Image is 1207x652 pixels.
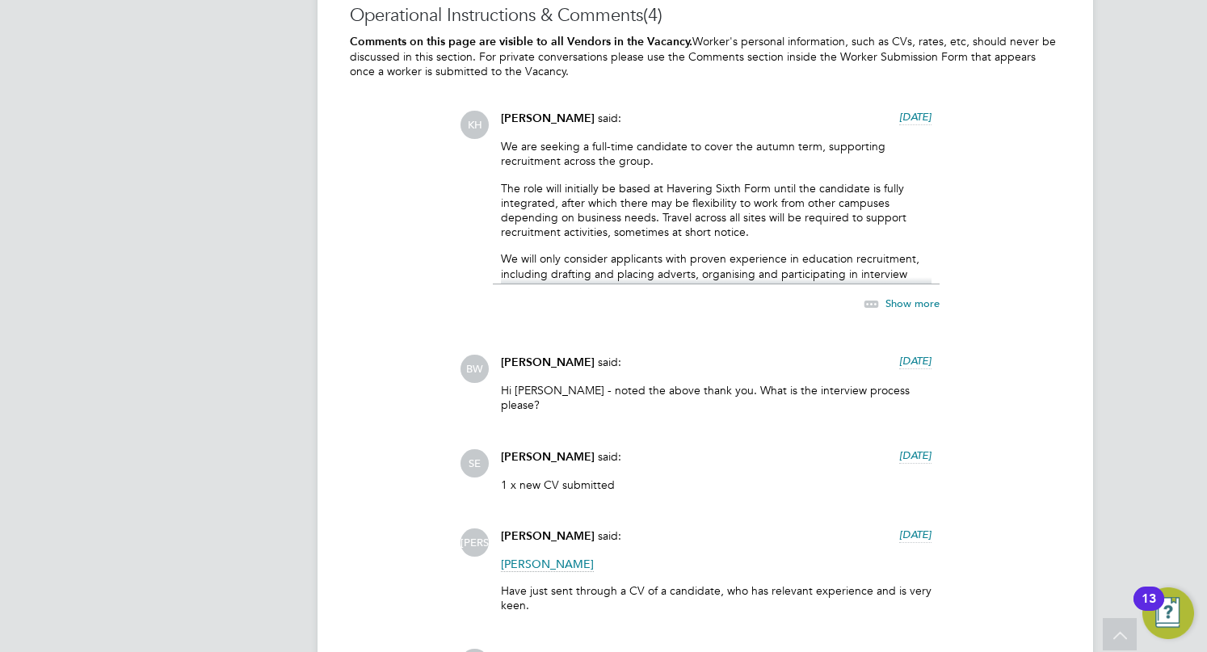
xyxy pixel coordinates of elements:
p: Worker's personal information, such as CVs, rates, etc, should never be discussed in this section... [350,34,1061,79]
p: We will only consider applicants with proven experience in education recruitment, including draft... [501,251,932,325]
span: [PERSON_NAME] [501,529,595,543]
span: [PERSON_NAME] [501,111,595,125]
span: (4) [643,4,662,26]
span: said: [598,449,621,464]
p: We are seeking a full-time candidate to cover the autumn term, supporting recruitment across the ... [501,139,932,168]
button: Open Resource Center, 13 new notifications [1142,587,1194,639]
span: [DATE] [899,528,932,541]
span: [PERSON_NAME] [501,355,595,369]
p: Hi [PERSON_NAME] - noted the above thank you. What is the interview process please? [501,383,932,412]
span: said: [598,355,621,369]
span: [PERSON_NAME] [461,528,489,557]
span: Show more [885,297,940,310]
span: said: [598,528,621,543]
span: KH [461,111,489,139]
span: SE [461,449,489,477]
b: Comments on this page are visible to all Vendors in the Vacancy. [350,35,692,48]
div: 13 [1142,599,1156,620]
p: 1 x new CV submitted [501,477,932,492]
span: BW [461,355,489,383]
p: Have just sent through a CV of a candidate, who has relevant experience and is very keen. [501,583,932,612]
span: [PERSON_NAME] [501,557,594,572]
span: [DATE] [899,110,932,124]
span: [PERSON_NAME] [501,450,595,464]
h3: Operational Instructions & Comments [350,4,1061,27]
p: The role will initially be based at Havering Sixth Form until the candidate is fully integrated, ... [501,181,932,240]
span: said: [598,111,621,125]
span: [DATE] [899,354,932,368]
span: [DATE] [899,448,932,462]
